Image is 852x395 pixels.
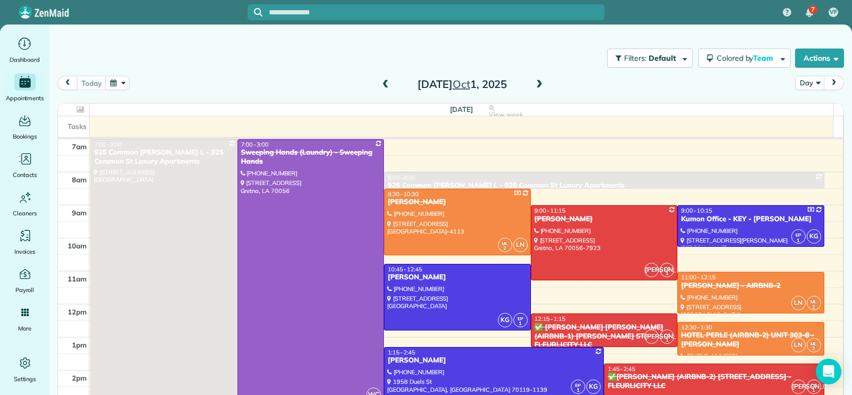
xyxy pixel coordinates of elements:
span: 8:00 - 8:30 [388,174,415,181]
span: CG [664,332,670,338]
span: 8:30 - 10:30 [388,190,419,198]
svg: Focus search [254,8,263,17]
span: ML [502,240,508,246]
span: Dashboard [10,54,40,65]
span: ML [810,299,817,304]
span: Filters: [624,53,646,63]
span: Team [753,53,775,63]
div: [PERSON_NAME] - AIRBNB-2 [681,281,821,291]
div: 925 Common [PERSON_NAME] L - 925 Common St Luxury Apartments [387,181,821,190]
span: View week [489,110,523,119]
button: Focus search [248,8,263,17]
div: Open Intercom Messenger [816,359,841,384]
span: EP [796,232,801,238]
span: Payroll [15,285,35,295]
span: 12:30 - 1:30 [681,324,712,331]
span: Contacts [13,170,37,180]
small: 2 [807,344,821,354]
span: 7:00 - 3:00 [241,141,269,148]
div: Sweeping Hands (Laundry) - Sweeping Hands [241,148,381,166]
span: 12pm [68,308,87,316]
span: Appointments [6,93,44,103]
span: LN [513,238,528,252]
span: 1:15 - 2:45 [388,349,415,356]
a: Bookings [4,112,45,142]
span: 7am [72,142,87,151]
a: Filters: Default [602,49,693,68]
span: 9:00 - 10:15 [681,207,712,214]
div: HOTEL PERLE (AIRBNB-2) UNIT 303-8 - [PERSON_NAME] [681,331,821,349]
a: Appointments [4,74,45,103]
span: 1pm [72,341,87,349]
span: 10:45 - 12:45 [388,265,422,273]
div: [PERSON_NAME] [387,356,601,365]
span: [PERSON_NAME] [791,380,806,394]
span: Oct [453,77,470,91]
span: KG [498,313,512,327]
span: EP [518,316,523,321]
span: 11:00 - 12:15 [681,273,716,281]
button: prev [58,76,78,90]
span: Colored by [717,53,777,63]
span: CG [810,382,817,388]
div: Kumon Office - KEY - [PERSON_NAME] [681,215,821,224]
span: Default [649,53,677,63]
a: Dashboard [4,35,45,65]
span: ML [810,341,817,346]
span: Invoices [14,246,36,257]
span: KG [807,229,821,244]
div: [PERSON_NAME] [387,198,528,207]
button: today [77,76,106,90]
a: Cleaners [4,189,45,219]
span: LN [791,338,806,352]
small: 1 [660,335,674,345]
small: 1 [792,236,805,246]
span: CG [664,265,670,271]
span: 7 [811,5,815,14]
a: Payroll [4,265,45,295]
div: [PERSON_NAME] [387,273,528,282]
button: Actions [795,49,844,68]
span: 9am [72,208,87,217]
h2: [DATE] 1, 2025 [396,78,529,90]
div: 7 unread notifications [798,1,821,25]
span: 8am [72,175,87,184]
div: ✅ [PERSON_NAME] [PERSON_NAME] (AIRBNB-1) [PERSON_NAME] ST. - FLEURLICITY LLC [534,323,675,350]
span: 11am [68,275,87,283]
span: Bookings [13,131,37,142]
div: [PERSON_NAME] [534,215,675,224]
a: Invoices [4,227,45,257]
span: KG [586,380,601,394]
span: LN [791,296,806,310]
span: Settings [14,374,36,384]
span: 7:00 - 3:00 [94,141,122,148]
span: [DATE] [450,105,473,114]
button: Day [795,76,824,90]
span: 10am [68,241,87,250]
span: More [18,323,31,334]
span: EP [575,382,581,388]
span: 9:00 - 11:15 [535,207,566,214]
span: Tasks [68,122,87,131]
a: Contacts [4,150,45,180]
span: 1:45 - 2:45 [608,365,635,373]
div: 925 Common [PERSON_NAME] L - 925 Common St Luxury Apartments [94,148,234,166]
span: 2pm [72,374,87,382]
span: VF [830,8,837,17]
small: 2 [498,244,512,254]
button: Filters: Default [607,49,693,68]
a: Settings [4,354,45,384]
div: ✅[PERSON_NAME] (AIRBNB-2) [STREET_ADDRESS] - FLEURLICITY LLC [607,373,821,391]
button: Colored byTeam [698,49,791,68]
span: Cleaners [13,208,37,219]
button: next [824,76,844,90]
span: 12:15 - 1:15 [535,315,566,323]
small: 2 [807,302,821,312]
span: [PERSON_NAME] [644,263,659,277]
small: 1 [660,269,674,279]
span: [PERSON_NAME] [644,329,659,344]
small: 1 [514,319,527,329]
